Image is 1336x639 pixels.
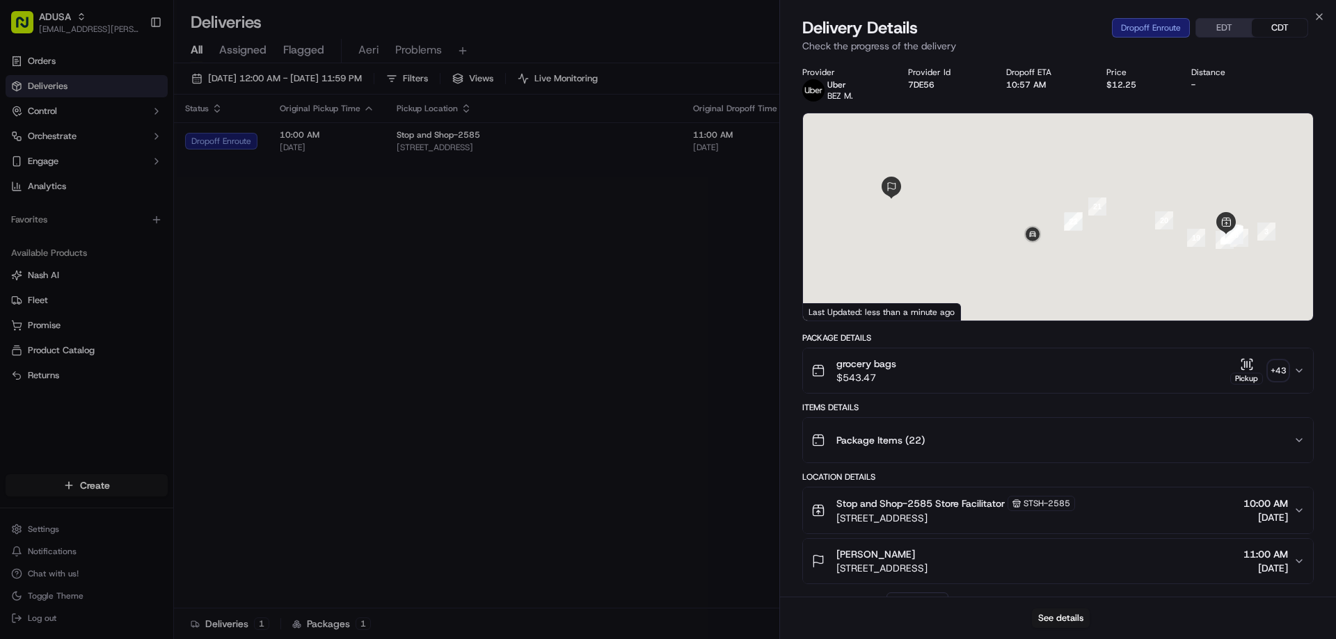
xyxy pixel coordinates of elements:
span: [DATE] [1243,561,1288,575]
div: + 43 [1269,361,1288,380]
span: Stop and Shop-2585 Store Facilitator [836,496,1005,510]
p: Check the progress of the delivery [802,39,1314,53]
div: Distance [1191,67,1258,78]
div: 23 [1064,213,1082,231]
input: Got a question? Start typing here... [36,90,250,104]
button: Stop and Shop-2585 Store FacilitatorSTSH-2585[STREET_ADDRESS]10:00 AM[DATE] [803,487,1313,533]
button: See details [1032,608,1090,628]
p: Welcome 👋 [14,56,253,78]
span: Package Items ( 22 ) [836,433,925,447]
div: 💻 [118,203,129,214]
button: Add Event [886,592,948,609]
div: Provider [802,67,886,78]
div: 20 [1155,211,1173,229]
button: Pickup [1230,357,1263,385]
div: 21 [1088,197,1106,216]
button: Pickup+43 [1230,357,1288,385]
div: Pickup [1230,373,1263,385]
span: grocery bags [836,357,896,371]
div: 18 [1225,226,1243,244]
div: Package Details [802,332,1314,343]
span: STSH-2585 [1024,498,1070,509]
img: Nash [14,14,42,42]
button: Package Items (22) [803,418,1313,462]
div: 3 [1257,223,1275,241]
div: 16 [1216,231,1234,249]
div: $12.25 [1106,79,1169,90]
div: 7 [1223,225,1241,243]
span: Delivery Details [802,17,918,39]
span: Knowledge Base [28,202,106,216]
div: - [1191,79,1258,90]
div: Provider Id [908,67,983,78]
div: Delivery Activity [802,595,878,606]
span: 10:00 AM [1243,496,1288,510]
span: $543.47 [836,371,896,385]
span: [STREET_ADDRESS] [836,511,1075,525]
img: 1736555255976-a54dd68f-1ca7-489b-9aae-adbdc363a1c4 [14,133,39,158]
a: 📗Knowledge Base [8,196,112,221]
p: Uber [827,79,853,90]
div: We're available if you need us! [47,147,176,158]
a: 💻API Documentation [112,196,229,221]
span: 11:00 AM [1243,547,1288,561]
span: [PERSON_NAME] [836,547,915,561]
button: CDT [1252,19,1307,37]
div: 17 [1225,225,1243,243]
button: Start new chat [237,137,253,154]
button: [PERSON_NAME][STREET_ADDRESS]11:00 AM[DATE] [803,539,1313,583]
span: BEZ M. [827,90,853,102]
div: Dropoff ETA [1006,67,1084,78]
span: [STREET_ADDRESS] [836,561,928,575]
div: 19 [1187,229,1205,247]
div: Last Updated: less than a minute ago [803,303,961,321]
button: 7DE56 [908,79,935,90]
button: grocery bags$543.47Pickup+43 [803,348,1313,393]
img: profile_uber_ahold_partner.png [802,79,825,102]
a: Powered byPylon [98,235,168,246]
div: Start new chat [47,133,228,147]
div: Items Details [802,402,1314,413]
div: 4 [1230,229,1248,247]
button: EDT [1196,19,1252,37]
div: Price [1106,67,1169,78]
div: 10:57 AM [1006,79,1084,90]
div: 22 [1065,212,1083,230]
span: API Documentation [132,202,223,216]
div: 14 [1221,225,1239,243]
div: 📗 [14,203,25,214]
span: [DATE] [1243,510,1288,524]
div: Location Details [802,471,1314,483]
span: Pylon [138,236,168,246]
